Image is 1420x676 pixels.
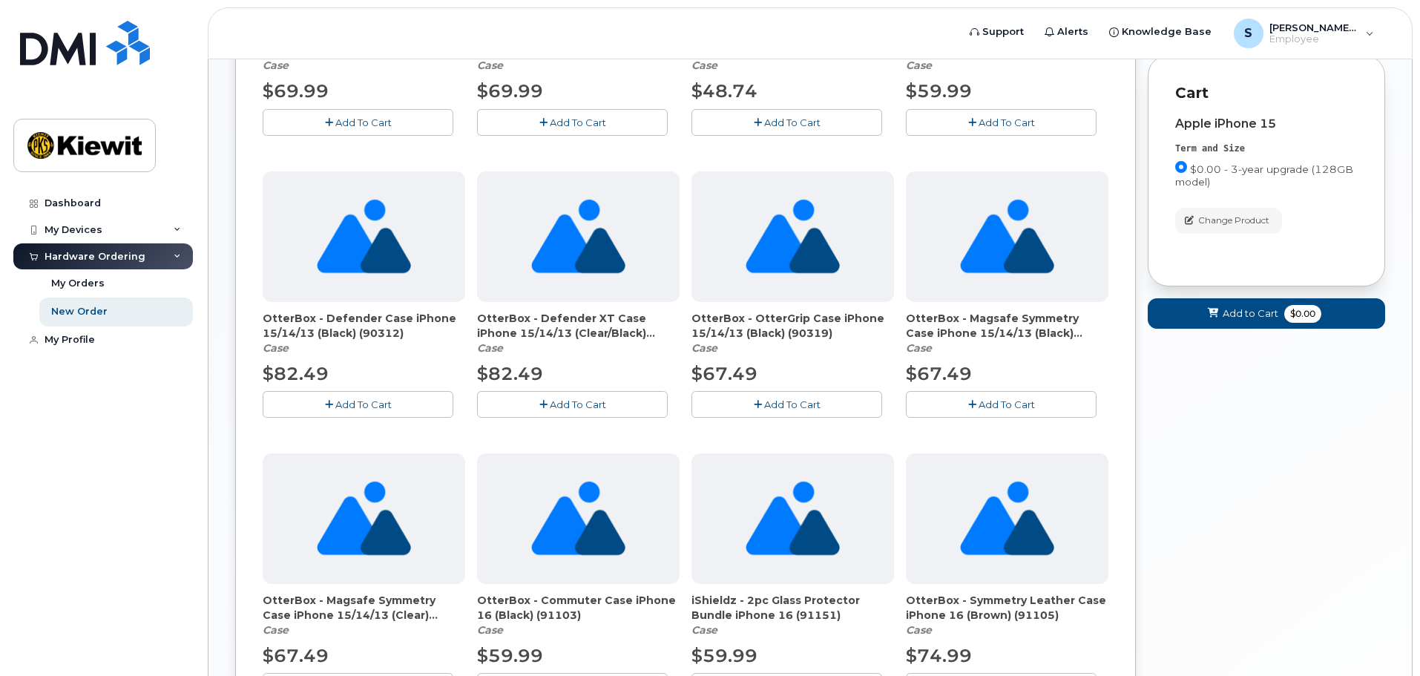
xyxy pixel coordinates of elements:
[1148,298,1385,329] button: Add to Cart $0.00
[550,117,606,128] span: Add To Cart
[263,391,453,417] button: Add To Cart
[906,363,972,384] span: $67.49
[477,80,543,102] span: $69.99
[764,398,821,410] span: Add To Cart
[477,59,503,72] em: Case
[691,593,894,637] div: iShieldz - 2pc Glass Protector Bundle iPhone 16 (91151)
[691,593,894,623] span: iShieldz - 2pc Glass Protector Bundle iPhone 16 (91151)
[906,311,1108,341] span: OtterBox - Magsafe Symmetry Case iPhone 15/14/13 (Black) (90314)
[906,593,1108,637] div: OtterBox - Symmetry Leather Case iPhone 16 (Brown) (91105)
[1244,24,1252,42] span: S
[960,171,1054,302] img: no_image_found-2caef05468ed5679b831cfe6fc140e25e0c280774317ffc20a367ab7fd17291e.png
[477,311,680,355] div: OtterBox - Defender XT Case iPhone 15/14/13 (Clear/Black) (90313)
[263,645,329,666] span: $67.49
[691,341,717,355] em: Case
[1284,305,1321,323] span: $0.00
[906,645,972,666] span: $74.99
[477,109,668,135] button: Add To Cart
[1269,33,1358,45] span: Employee
[906,391,1097,417] button: Add To Cart
[263,623,289,637] em: Case
[531,453,625,584] img: no_image_found-2caef05468ed5679b831cfe6fc140e25e0c280774317ffc20a367ab7fd17291e.png
[477,391,668,417] button: Add To Cart
[979,117,1035,128] span: Add To Cart
[1122,24,1212,39] span: Knowledge Base
[317,453,411,584] img: no_image_found-2caef05468ed5679b831cfe6fc140e25e0c280774317ffc20a367ab7fd17291e.png
[906,623,932,637] em: Case
[263,59,289,72] em: Case
[691,645,757,666] span: $59.99
[764,117,821,128] span: Add To Cart
[1175,142,1358,155] div: Term and Size
[746,171,840,302] img: no_image_found-2caef05468ed5679b831cfe6fc140e25e0c280774317ffc20a367ab7fd17291e.png
[691,363,757,384] span: $67.49
[1099,17,1222,47] a: Knowledge Base
[477,645,543,666] span: $59.99
[691,311,894,341] span: OtterBox - OtterGrip Case iPhone 15/14/13 (Black) (90319)
[477,593,680,637] div: OtterBox - Commuter Case iPhone 16 (Black) (91103)
[1269,22,1358,33] span: [PERSON_NAME].[PERSON_NAME]
[1223,306,1278,321] span: Add to Cart
[960,453,1054,584] img: no_image_found-2caef05468ed5679b831cfe6fc140e25e0c280774317ffc20a367ab7fd17291e.png
[550,398,606,410] span: Add To Cart
[746,453,840,584] img: no_image_found-2caef05468ed5679b831cfe6fc140e25e0c280774317ffc20a367ab7fd17291e.png
[477,311,680,341] span: OtterBox - Defender XT Case iPhone 15/14/13 (Clear/Black) (90313)
[263,80,329,102] span: $69.99
[691,109,882,135] button: Add To Cart
[1034,17,1099,47] a: Alerts
[477,341,503,355] em: Case
[1175,117,1358,131] div: Apple iPhone 15
[691,59,717,72] em: Case
[263,311,465,355] div: OtterBox - Defender Case iPhone 15/14/13 (Black) (90312)
[691,311,894,355] div: OtterBox - OtterGrip Case iPhone 15/14/13 (Black) (90319)
[1223,19,1384,48] div: scott.gregory
[335,117,392,128] span: Add To Cart
[906,59,932,72] em: Case
[906,341,932,355] em: Case
[317,171,411,302] img: no_image_found-2caef05468ed5679b831cfe6fc140e25e0c280774317ffc20a367ab7fd17291e.png
[263,593,465,637] div: OtterBox - Magsafe Symmetry Case iPhone 15/14/13 (Clear) (90315)
[263,311,465,341] span: OtterBox - Defender Case iPhone 15/14/13 (Black) (90312)
[1175,161,1187,173] input: $0.00 - 3-year upgrade (128GB model)
[1175,208,1282,234] button: Change Product
[1175,163,1353,188] span: $0.00 - 3-year upgrade (128GB model)
[906,80,972,102] span: $59.99
[959,17,1034,47] a: Support
[263,341,289,355] em: Case
[263,593,465,623] span: OtterBox - Magsafe Symmetry Case iPhone 15/14/13 (Clear) (90315)
[906,311,1108,355] div: OtterBox - Magsafe Symmetry Case iPhone 15/14/13 (Black) (90314)
[1175,82,1358,104] p: Cart
[263,109,453,135] button: Add To Cart
[263,363,329,384] span: $82.49
[1198,214,1269,227] span: Change Product
[477,623,503,637] em: Case
[477,363,543,384] span: $82.49
[982,24,1024,39] span: Support
[691,623,717,637] em: Case
[979,398,1035,410] span: Add To Cart
[1057,24,1088,39] span: Alerts
[1355,611,1409,665] iframe: Messenger Launcher
[691,80,757,102] span: $48.74
[691,391,882,417] button: Add To Cart
[906,109,1097,135] button: Add To Cart
[906,593,1108,623] span: OtterBox - Symmetry Leather Case iPhone 16 (Brown) (91105)
[335,398,392,410] span: Add To Cart
[531,171,625,302] img: no_image_found-2caef05468ed5679b831cfe6fc140e25e0c280774317ffc20a367ab7fd17291e.png
[477,593,680,623] span: OtterBox - Commuter Case iPhone 16 (Black) (91103)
